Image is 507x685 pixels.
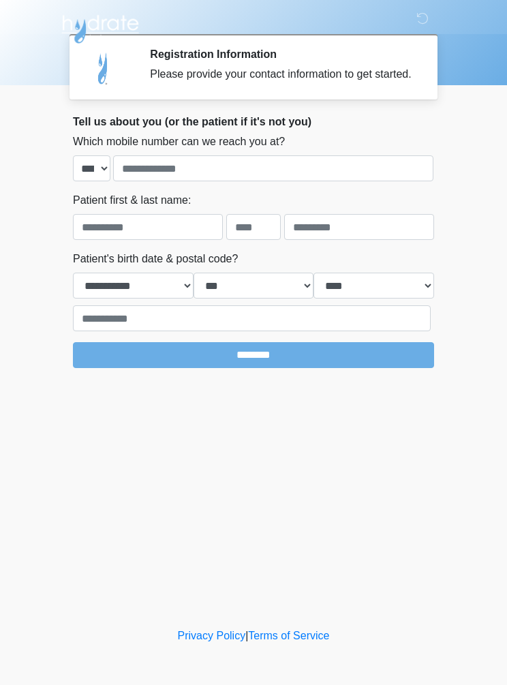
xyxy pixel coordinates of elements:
h2: Tell us about you (or the patient if it's not you) [73,115,434,128]
a: | [245,630,248,641]
a: Terms of Service [248,630,329,641]
label: Which mobile number can we reach you at? [73,134,285,150]
label: Patient first & last name: [73,192,191,209]
img: Agent Avatar [83,48,124,89]
a: Privacy Policy [178,630,246,641]
img: Hydrate IV Bar - Flagstaff Logo [59,10,141,44]
label: Patient's birth date & postal code? [73,251,238,267]
div: Please provide your contact information to get started. [150,66,414,82]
